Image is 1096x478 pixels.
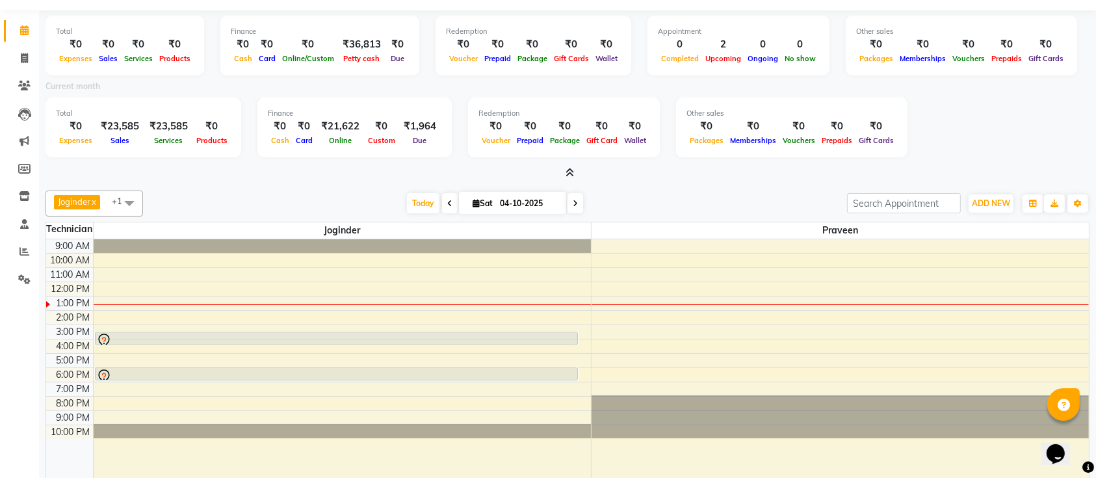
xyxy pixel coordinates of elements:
input: Search Appointment [847,193,961,213]
span: Expenses [56,136,96,145]
div: Redemption [446,26,621,37]
span: Memberships [727,136,779,145]
div: 3:00 PM [54,325,93,339]
div: ₹23,585 [96,119,144,134]
div: Other sales [686,108,897,119]
span: Joginder [58,196,90,207]
div: ₹0 [514,37,551,52]
div: 10:00 PM [49,425,93,439]
div: Technician [46,222,93,236]
span: Gift Card [583,136,621,145]
div: ₹0 [855,119,897,134]
iframe: chat widget [1041,426,1083,465]
span: Completed [658,54,702,63]
div: ₹0 [121,37,156,52]
div: ₹0 [56,37,96,52]
div: ₹0 [365,119,398,134]
span: +1 [112,196,132,206]
div: 0 [781,37,819,52]
span: Due [410,136,430,145]
span: Joginder [94,222,591,239]
div: ₹0 [96,37,121,52]
div: ₹21,622 [316,119,365,134]
div: ₹0 [583,119,621,134]
div: 6:00 PM [54,368,93,382]
span: Voucher [446,54,481,63]
div: 9:00 PM [54,411,93,425]
div: Redemption [478,108,649,119]
span: ADD NEW [972,198,1010,208]
a: x [90,196,96,207]
span: Memberships [896,54,949,63]
div: 7:00 PM [54,382,93,396]
div: ₹0 [988,37,1025,52]
div: 0 [658,37,702,52]
span: Expenses [56,54,96,63]
div: ₹0 [481,37,514,52]
div: Total [56,108,231,119]
div: ₹0 [255,37,279,52]
span: Due [387,54,408,63]
div: [PERSON_NAME], TK01, 06:00 PM-07:00 PM, Acrylic extension + Solid color [96,368,578,380]
span: No show [781,54,819,63]
span: Gift Cards [855,136,897,145]
div: ₹0 [514,119,547,134]
span: Gift Cards [551,54,592,63]
div: ₹0 [156,37,194,52]
div: ₹0 [56,119,96,134]
div: ₹0 [621,119,649,134]
span: Package [514,54,551,63]
span: Card [293,136,316,145]
span: Services [151,136,187,145]
div: ₹0 [547,119,583,134]
div: 11:00 AM [48,268,93,282]
div: ₹0 [779,119,818,134]
span: Praveen [592,222,1089,239]
span: Prepaids [818,136,855,145]
span: Online [326,136,355,145]
div: ₹0 [446,37,481,52]
div: 9:00 AM [53,239,93,253]
div: ₹0 [818,119,855,134]
div: 4:00 PM [54,339,93,353]
span: Package [547,136,583,145]
div: 12:00 PM [49,282,93,296]
span: Voucher [478,136,514,145]
span: Prepaid [481,54,514,63]
div: ₹1,964 [398,119,441,134]
span: Sales [96,54,121,63]
div: Appointment [658,26,819,37]
span: Services [121,54,156,63]
span: Upcoming [702,54,744,63]
div: ₹0 [1025,37,1067,52]
span: Sat [469,198,496,208]
div: ₹0 [193,119,231,134]
span: Wallet [592,54,621,63]
div: 8:00 PM [54,397,93,410]
div: ₹0 [293,119,316,134]
input: 2025-10-04 [496,194,561,213]
div: ₹0 [592,37,621,52]
span: Prepaid [514,136,547,145]
div: Finance [268,108,441,119]
div: 0 [744,37,781,52]
div: Finance [231,26,409,37]
div: ₹0 [949,37,988,52]
div: 2:00 PM [54,311,93,325]
span: Today [407,193,439,213]
div: ₹0 [686,119,727,134]
div: ₹0 [268,119,293,134]
span: Gift Cards [1025,54,1067,63]
span: Vouchers [949,54,988,63]
div: ₹0 [231,37,255,52]
label: Current month [46,81,100,92]
div: ₹0 [896,37,949,52]
span: Online/Custom [279,54,337,63]
span: Wallet [621,136,649,145]
span: Vouchers [779,136,818,145]
span: Packages [856,54,896,63]
span: Ongoing [744,54,781,63]
div: [PERSON_NAME], TK02, 03:30 PM-04:30 PM, Acrylic extension + Solid color [96,332,578,345]
div: Other sales [856,26,1067,37]
div: 5:00 PM [54,354,93,367]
